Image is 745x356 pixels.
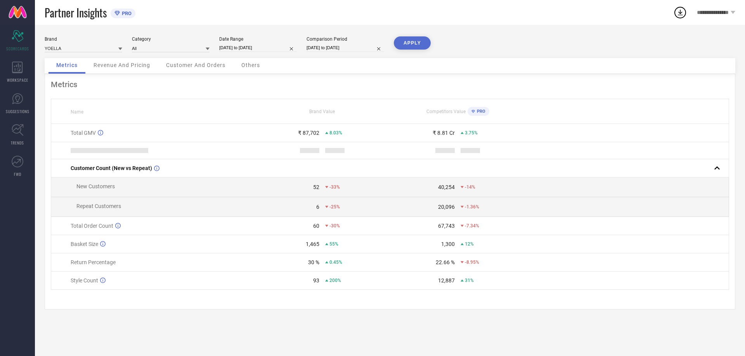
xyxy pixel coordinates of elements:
[426,109,466,114] span: Competitors Value
[329,130,342,136] span: 8.03%
[436,259,455,265] div: 22.66 %
[309,109,335,114] span: Brand Value
[465,278,474,283] span: 31%
[76,183,115,189] span: New Customers
[313,223,319,229] div: 60
[438,184,455,190] div: 40,254
[306,241,319,247] div: 1,465
[308,259,319,265] div: 30 %
[329,184,340,190] span: -33%
[298,130,319,136] div: ₹ 87,702
[329,204,340,210] span: -25%
[465,223,479,229] span: -7.34%
[241,62,260,68] span: Others
[313,184,319,190] div: 52
[94,62,150,68] span: Revenue And Pricing
[441,241,455,247] div: 1,300
[329,223,340,229] span: -30%
[76,203,121,209] span: Repeat Customers
[465,204,479,210] span: -1.36%
[45,36,122,42] div: Brand
[313,277,319,284] div: 93
[465,241,474,247] span: 12%
[316,204,319,210] div: 6
[45,5,107,21] span: Partner Insights
[465,130,478,136] span: 3.75%
[51,80,729,89] div: Metrics
[329,260,342,265] span: 0.45%
[438,204,455,210] div: 20,096
[11,140,24,146] span: TRENDS
[438,277,455,284] div: 12,887
[673,5,687,19] div: Open download list
[71,130,96,136] span: Total GMV
[56,62,78,68] span: Metrics
[438,223,455,229] div: 67,743
[71,223,113,229] span: Total Order Count
[329,278,341,283] span: 200%
[132,36,210,42] div: Category
[307,44,384,52] input: Select comparison period
[71,241,98,247] span: Basket Size
[14,171,21,177] span: FWD
[219,44,297,52] input: Select date range
[71,277,98,284] span: Style Count
[6,46,29,52] span: SCORECARDS
[394,36,431,50] button: APPLY
[433,130,455,136] div: ₹ 8.81 Cr
[166,62,225,68] span: Customer And Orders
[465,184,475,190] span: -14%
[6,108,29,114] span: SUGGESTIONS
[465,260,479,265] span: -8.95%
[307,36,384,42] div: Comparison Period
[71,165,152,171] span: Customer Count (New vs Repeat)
[475,109,485,114] span: PRO
[219,36,297,42] div: Date Range
[71,109,83,115] span: Name
[71,259,116,265] span: Return Percentage
[7,77,28,83] span: WORKSPACE
[120,10,132,16] span: PRO
[329,241,338,247] span: 55%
